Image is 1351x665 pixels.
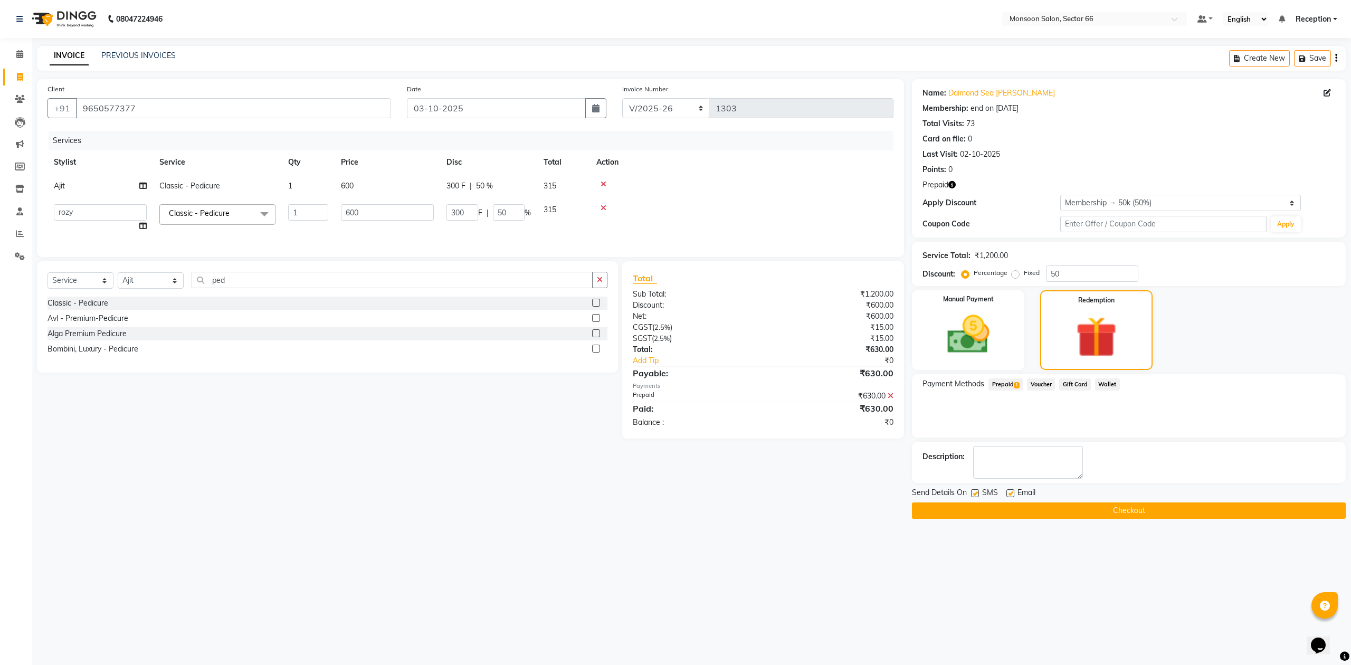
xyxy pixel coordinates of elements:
[912,502,1346,519] button: Checkout
[625,322,763,333] div: ( )
[968,134,972,145] div: 0
[763,289,901,300] div: ₹1,200.00
[922,88,946,99] div: Name:
[544,205,556,214] span: 315
[47,328,127,339] div: Alga Premium Pedicure
[763,300,901,311] div: ₹600.00
[763,322,901,333] div: ₹15.00
[622,84,668,94] label: Invoice Number
[47,98,77,118] button: +91
[1014,382,1020,388] span: 1
[922,378,984,389] span: Payment Methods
[625,333,763,344] div: ( )
[922,134,966,145] div: Card on file:
[440,150,537,174] th: Disc
[625,367,763,379] div: Payable:
[763,344,901,355] div: ₹630.00
[948,164,953,175] div: 0
[633,334,652,343] span: SGST
[922,250,971,261] div: Service Total:
[1059,378,1091,391] span: Gift Card
[1296,14,1331,25] span: Reception
[922,269,955,280] div: Discount:
[1271,216,1301,232] button: Apply
[101,51,176,60] a: PREVIOUS INVOICES
[50,46,89,65] a: INVOICE
[446,180,465,192] span: 300 F
[633,322,652,332] span: CGST
[590,150,893,174] th: Action
[76,98,391,118] input: Search by Name/Mobile/Email/Code
[47,344,138,355] div: Bombini, Luxury - Pedicure
[786,355,902,366] div: ₹0
[54,181,65,191] span: Ajit
[1024,268,1040,278] label: Fixed
[1017,487,1035,500] span: Email
[1294,50,1331,66] button: Save
[912,487,967,500] span: Send Details On
[282,150,335,174] th: Qty
[1229,50,1290,66] button: Create New
[47,84,64,94] label: Client
[654,323,670,331] span: 2.5%
[633,382,894,391] div: Payments
[763,417,901,428] div: ₹0
[1095,378,1120,391] span: Wallet
[47,150,153,174] th: Stylist
[922,149,958,160] div: Last Visit:
[625,402,763,415] div: Paid:
[971,103,1019,114] div: end on [DATE]
[47,313,128,324] div: Avl - Premium-Pedicure
[960,149,1000,160] div: 02-10-2025
[974,268,1007,278] label: Percentage
[478,207,482,218] span: F
[153,150,282,174] th: Service
[934,310,1003,359] img: _cash.svg
[943,294,994,304] label: Manual Payment
[407,84,421,94] label: Date
[1060,216,1267,232] input: Enter Offer / Coupon Code
[1063,311,1130,363] img: _gift.svg
[47,298,108,309] div: Classic - Pedicure
[922,118,964,129] div: Total Visits:
[335,150,440,174] th: Price
[625,311,763,322] div: Net:
[922,197,1060,208] div: Apply Discount
[341,181,354,191] span: 600
[544,181,556,191] span: 315
[922,164,946,175] div: Points:
[763,311,901,322] div: ₹600.00
[922,179,948,191] span: Prepaid
[966,118,975,129] div: 73
[922,103,968,114] div: Membership:
[625,344,763,355] div: Total:
[625,300,763,311] div: Discount:
[116,4,163,34] b: 08047224946
[192,272,593,288] input: Search or Scan
[159,181,220,191] span: Classic - Pedicure
[1078,296,1115,305] label: Redemption
[763,391,901,402] div: ₹630.00
[654,334,670,343] span: 2.5%
[230,208,234,218] a: x
[625,355,786,366] a: Add Tip
[537,150,590,174] th: Total
[487,207,489,218] span: |
[982,487,998,500] span: SMS
[27,4,99,34] img: logo
[525,207,531,218] span: %
[1307,623,1340,654] iframe: chat widget
[975,250,1008,261] div: ₹1,200.00
[988,378,1023,391] span: Prepaid
[922,451,965,462] div: Description:
[948,88,1055,99] a: Daimond Sea [PERSON_NAME]
[470,180,472,192] span: |
[763,367,901,379] div: ₹630.00
[625,417,763,428] div: Balance :
[625,289,763,300] div: Sub Total:
[288,181,292,191] span: 1
[763,402,901,415] div: ₹630.00
[763,333,901,344] div: ₹15.00
[476,180,493,192] span: 50 %
[49,131,901,150] div: Services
